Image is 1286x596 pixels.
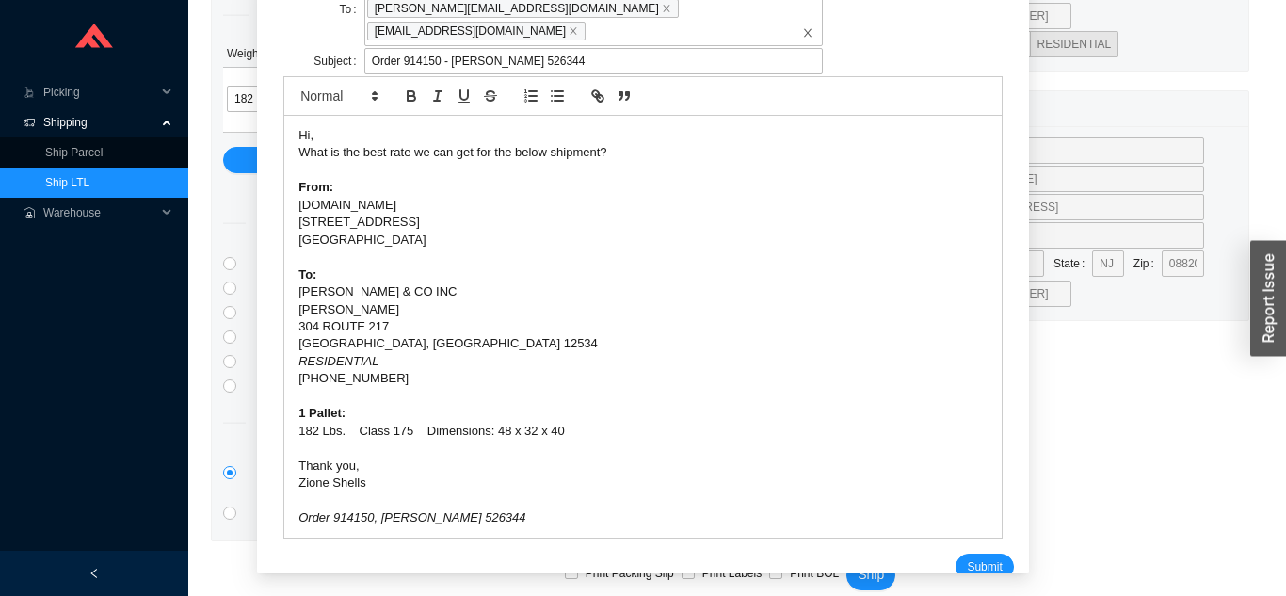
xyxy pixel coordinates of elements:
div: 182 Lbs. Class 175 Dimensions: 48 x 32 x 40 [298,423,988,440]
a: Ship Parcel [45,146,103,159]
button: Add Pallet [223,147,796,173]
span: close [802,27,813,39]
th: Weight [223,40,336,68]
span: Shipping [43,107,156,137]
label: Subject [313,48,363,74]
span: close [569,26,578,36]
strong: 1 Pallet: [298,406,346,420]
strong: To: [298,267,316,282]
div: Hi, [298,127,988,144]
div: [PERSON_NAME] & CO INC [298,283,988,300]
div: Zione Shells [298,475,988,491]
button: Submit [956,554,1013,580]
em: RESIDENTIAL [298,354,378,368]
button: Ship [846,560,895,590]
a: Ship LTL [45,176,89,189]
span: Submit [967,557,1002,576]
div: Return Address [840,91,1237,126]
span: Other Services [246,411,360,433]
span: Ship [858,564,884,586]
div: What is the best rate we can get for the below shipment? [298,144,988,161]
div: 304 ROUTE 217 [298,318,988,335]
span: Warehouse [43,198,156,228]
span: left [88,568,100,579]
label: Zip [1133,250,1162,277]
span: Print BOL [782,564,846,583]
input: [PERSON_NAME][EMAIL_ADDRESS][DOMAIN_NAME]close[EMAIL_ADDRESS][DOMAIN_NAME]closeclose [588,21,602,41]
span: RESIDENTIAL [1037,38,1112,51]
div: [DOMAIN_NAME] [298,197,988,214]
div: [PERSON_NAME] [298,301,988,318]
span: [EMAIL_ADDRESS][DOMAIN_NAME] [367,22,586,40]
div: Thank you, [298,458,988,475]
strong: From: [298,180,333,194]
span: Print Packing Slip [578,564,682,583]
label: State [1053,250,1092,277]
span: close [662,4,671,13]
span: Picking [43,77,156,107]
div: [STREET_ADDRESS] [298,214,988,231]
span: Pallets [249,4,314,25]
div: [GEOGRAPHIC_DATA] [298,232,988,249]
div: [GEOGRAPHIC_DATA], [GEOGRAPHIC_DATA] 12534 [298,335,988,352]
em: Order 914150, [PERSON_NAME] 526344 [298,510,525,524]
span: Direct Services [246,212,361,234]
div: [PHONE_NUMBER] [298,370,988,387]
span: Print Labels [695,564,769,583]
